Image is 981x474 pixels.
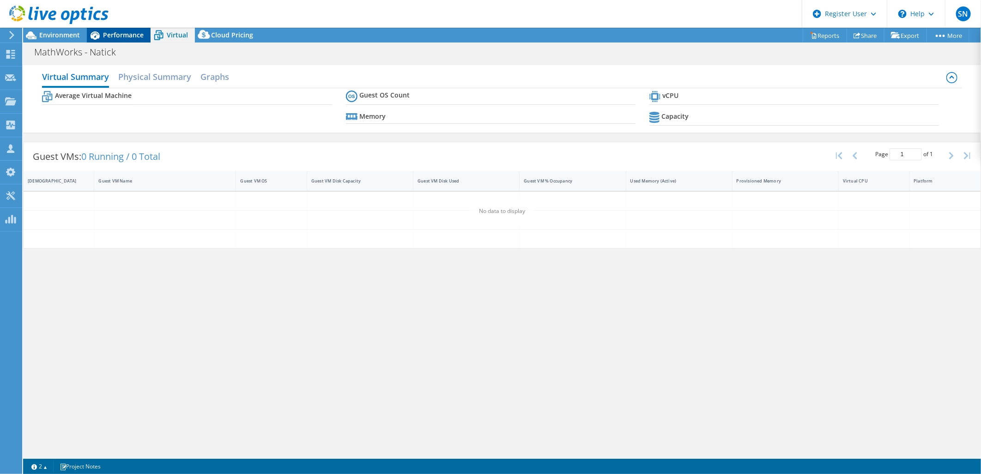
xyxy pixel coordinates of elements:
span: Page of [875,148,933,160]
div: Guest VM Disk Used [418,178,504,184]
b: Memory [360,112,386,121]
span: SN [956,6,971,21]
div: Virtual CPU [843,178,894,184]
a: Export [884,28,927,43]
b: Capacity [662,112,689,121]
a: Reports [803,28,847,43]
span: Performance [103,30,144,39]
span: 1 [930,150,933,158]
a: More [926,28,969,43]
h1: MathWorks - Natick [30,47,130,57]
div: Guest VM Disk Capacity [311,178,398,184]
span: 0 Running / 0 Total [81,150,160,163]
div: Used Memory (Active) [630,178,717,184]
input: jump to page [890,148,922,160]
a: 2 [25,461,54,472]
svg: \n [898,10,907,18]
div: Provisioned Memory [737,178,823,184]
h2: Physical Summary [118,67,191,86]
div: Guest VM % Occupancy [524,178,610,184]
h2: Graphs [200,67,229,86]
div: Platform [914,178,965,184]
span: Cloud Pricing [211,30,253,39]
span: Virtual [167,30,188,39]
span: Environment [39,30,80,39]
div: Guest VM OS [240,178,291,184]
h2: Virtual Summary [42,67,109,88]
div: Guest VM Name [98,178,220,184]
b: Average Virtual Machine [55,91,132,100]
b: Guest OS Count [360,91,410,100]
b: vCPU [663,91,679,100]
div: [DEMOGRAPHIC_DATA] [28,178,79,184]
div: Guest VMs: [24,142,170,171]
a: Share [847,28,884,43]
a: Project Notes [53,461,107,472]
